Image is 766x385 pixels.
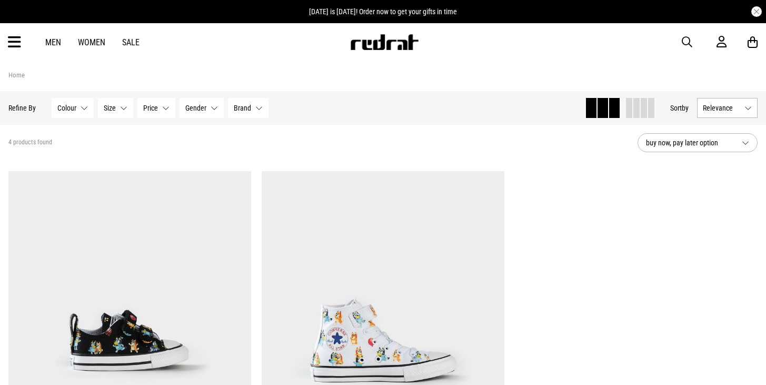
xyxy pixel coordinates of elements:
[104,104,116,112] span: Size
[78,37,105,47] a: Women
[180,98,224,118] button: Gender
[350,34,419,50] img: Redrat logo
[309,7,457,16] span: [DATE] is [DATE]! Order now to get your gifts in time
[8,104,36,112] p: Refine By
[122,37,140,47] a: Sale
[45,37,61,47] a: Men
[98,98,133,118] button: Size
[8,71,25,79] a: Home
[137,98,175,118] button: Price
[228,98,268,118] button: Brand
[52,98,94,118] button: Colour
[234,104,251,112] span: Brand
[670,102,689,114] button: Sortby
[57,104,76,112] span: Colour
[697,98,758,118] button: Relevance
[185,104,206,112] span: Gender
[646,136,733,149] span: buy now, pay later option
[8,139,52,147] span: 4 products found
[703,104,740,112] span: Relevance
[638,133,758,152] button: buy now, pay later option
[682,104,689,112] span: by
[143,104,158,112] span: Price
